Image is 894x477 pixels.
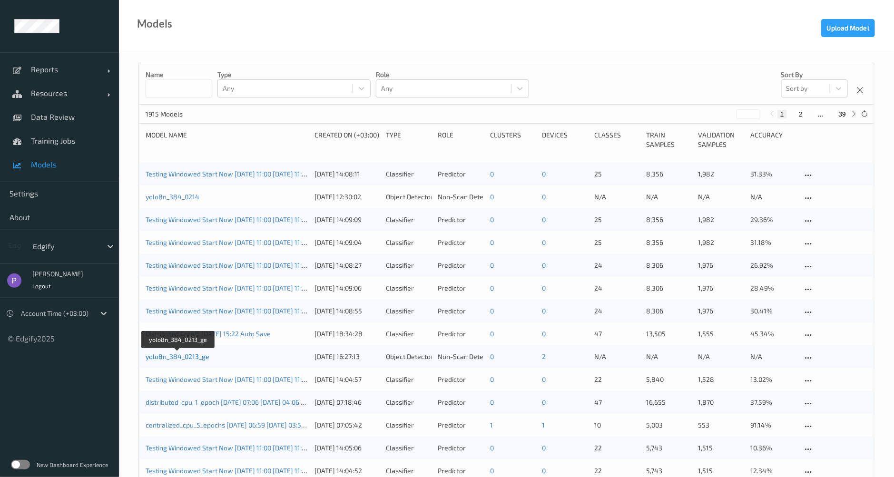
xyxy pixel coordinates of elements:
div: Accuracy [750,130,796,149]
p: 1,515 [698,466,744,476]
p: 8,356 [646,238,691,247]
div: Predictor [438,215,483,224]
p: 12.34% [750,466,796,476]
p: 22 [594,443,639,453]
button: ... [815,110,826,118]
div: [DATE] 14:09:09 [314,215,379,224]
a: 0 [490,352,494,360]
p: 1,870 [698,398,744,407]
a: 0 [490,170,494,178]
div: [DATE] 16:27:13 [314,352,379,361]
a: 0 [542,284,546,292]
div: Type [386,130,431,149]
div: Predictor [438,329,483,339]
p: 28.49% [750,283,796,293]
p: 24 [594,283,639,293]
p: 22 [594,375,639,384]
div: Object Detector [386,352,431,361]
a: 0 [490,284,494,292]
div: [DATE] 14:05:06 [314,443,379,453]
a: 0 [490,193,494,201]
p: 5,003 [646,420,691,430]
div: Predictor [438,466,483,476]
div: [DATE] 14:08:11 [314,169,379,179]
div: Object Detector [386,192,431,202]
a: Distributed Corei5 [DATE] 15:22 Auto Save [146,330,271,338]
div: [DATE] 07:18:46 [314,398,379,407]
div: [DATE] 14:08:55 [314,306,379,316]
button: 39 [835,110,849,118]
a: 0 [542,467,546,475]
div: Role [438,130,483,149]
p: 1,515 [698,443,744,453]
div: Predictor [438,375,483,384]
p: 25 [594,169,639,179]
div: Classifier [386,398,431,407]
p: 30.41% [750,306,796,316]
div: Predictor [438,261,483,270]
p: 553 [698,420,744,430]
a: 0 [542,330,546,338]
a: 0 [490,375,494,383]
div: devices [542,130,587,149]
a: 0 [542,307,546,315]
div: Classifier [386,306,431,316]
div: Predictor [438,443,483,453]
div: Created On (+03:00) [314,130,379,149]
div: clusters [490,130,535,149]
div: [DATE] 07:05:42 [314,420,379,430]
a: 0 [542,170,546,178]
p: 10.36% [750,443,796,453]
a: distributed_cpu_1_epoch [DATE] 07:06 [DATE] 04:06 Auto Save [146,398,331,406]
a: Testing Windowed Start Now [DATE] 11:00 [DATE] 11:00 Auto Save [146,284,341,292]
p: 26.92% [750,261,796,270]
div: Classifier [386,261,431,270]
p: 31.33% [750,169,796,179]
a: yolo8n_384_0214 [146,193,199,201]
div: Classifier [386,329,431,339]
p: 47 [594,398,639,407]
div: [DATE] 14:09:06 [314,283,379,293]
a: 0 [490,467,494,475]
div: Classifier [386,238,431,247]
p: N/A [750,192,796,202]
a: Testing Windowed Start Now [DATE] 11:00 [DATE] 11:00 Auto Save [146,375,341,383]
div: Classifier [386,420,431,430]
a: 0 [490,261,494,269]
a: 0 [490,398,494,406]
div: Classes [594,130,639,149]
a: 0 [490,307,494,315]
p: N/A [594,192,639,202]
p: Name [146,70,212,79]
p: 16,655 [646,398,691,407]
div: Predictor [438,283,483,293]
p: 24 [594,261,639,270]
p: 31.18% [750,238,796,247]
a: 0 [542,398,546,406]
p: 8,306 [646,261,691,270]
div: Models [137,19,172,29]
p: N/A [698,352,744,361]
p: 5,840 [646,375,691,384]
p: 1,982 [698,238,744,247]
p: N/A [698,192,744,202]
div: [DATE] 18:34:28 [314,329,379,339]
p: 25 [594,238,639,247]
div: Validation Samples [698,130,744,149]
div: [DATE] 12:30:02 [314,192,379,202]
p: 5,743 [646,443,691,453]
button: Upload Model [821,19,875,37]
button: 2 [796,110,806,118]
p: N/A [750,352,796,361]
div: [DATE] 14:08:27 [314,261,379,270]
div: Non-Scan Detector [438,352,483,361]
p: 1,555 [698,329,744,339]
p: N/A [646,352,691,361]
a: 0 [542,444,546,452]
p: 8,306 [646,306,691,316]
p: 5,743 [646,466,691,476]
a: 0 [542,261,546,269]
p: 1915 Models [146,109,217,119]
p: 1,982 [698,169,744,179]
p: 1,976 [698,261,744,270]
